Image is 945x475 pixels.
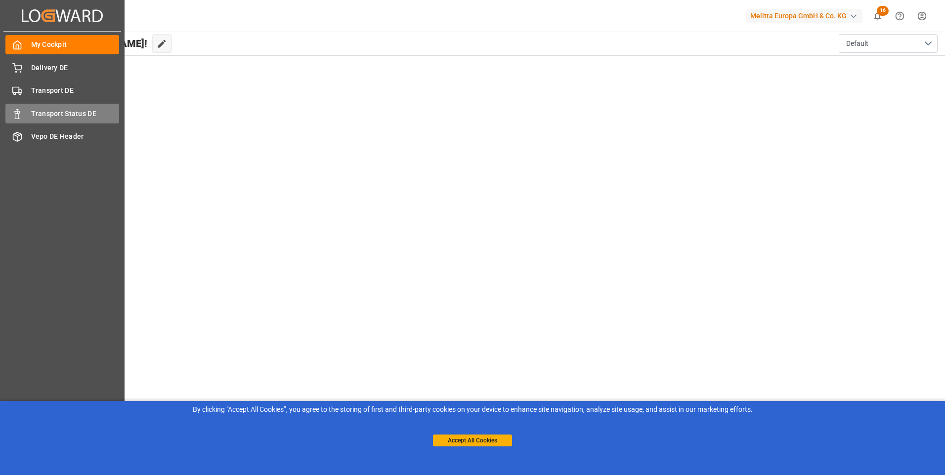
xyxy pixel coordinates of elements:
span: 16 [877,6,889,16]
span: Delivery DE [31,63,120,73]
button: show 16 new notifications [866,5,889,27]
span: Transport Status DE [31,109,120,119]
span: Transport DE [31,85,120,96]
span: My Cockpit [31,40,120,50]
button: Accept All Cookies [433,435,512,446]
button: Melitta Europa GmbH & Co. KG [746,6,866,25]
a: My Cockpit [5,35,119,54]
a: Vepo DE Header [5,127,119,146]
a: Delivery DE [5,58,119,77]
a: Transport Status DE [5,104,119,123]
button: Help Center [889,5,911,27]
span: Vepo DE Header [31,131,120,142]
button: open menu [839,34,938,53]
div: Melitta Europa GmbH & Co. KG [746,9,862,23]
span: Default [846,39,868,49]
a: Transport DE [5,81,119,100]
span: Hello [PERSON_NAME]! [41,34,147,53]
div: By clicking "Accept All Cookies”, you agree to the storing of first and third-party cookies on yo... [7,404,938,415]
